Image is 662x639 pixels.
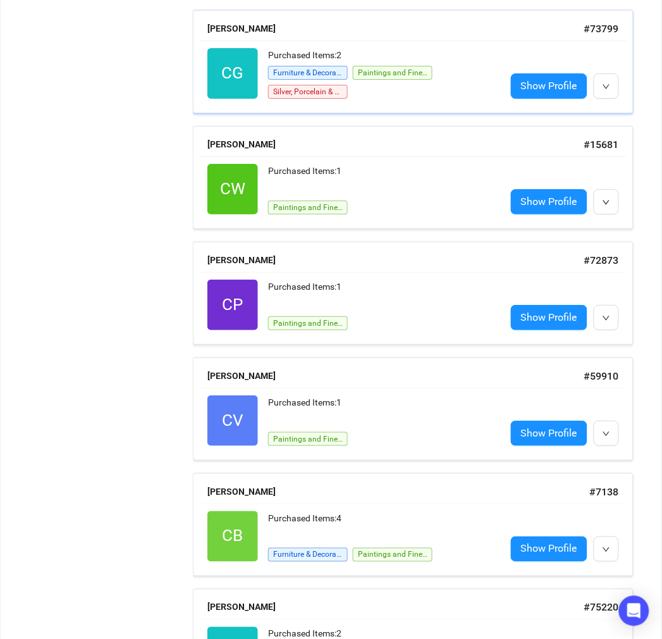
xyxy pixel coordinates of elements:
div: [PERSON_NAME] [207,485,590,499]
span: Show Profile [521,425,577,441]
div: Purchased Items: 4 [268,511,496,537]
span: Paintings and Fine Art [353,548,432,562]
span: Paintings and Fine Art [268,201,348,214]
span: Furniture & Decorative Arts [268,548,348,562]
div: Purchased Items: 1 [268,164,496,189]
span: down [603,314,610,322]
div: Purchased Items: 1 [268,395,496,421]
span: CP [223,292,243,318]
span: Silver, Porcelain & Jewelry [268,85,348,99]
span: Paintings and Fine Art [353,66,432,80]
span: # 15681 [584,139,619,151]
span: # 73799 [584,23,619,35]
span: down [603,83,610,90]
a: [PERSON_NAME]#59910CVPurchased Items:1Paintings and Fine ArtShow Profile [193,357,646,461]
span: # 72873 [584,254,619,266]
span: down [603,430,610,438]
span: CW [220,176,245,202]
a: Show Profile [511,305,587,330]
a: Show Profile [511,189,587,214]
span: # 7138 [590,486,619,498]
a: [PERSON_NAME]#73799CGPurchased Items:2Furniture & Decorative ArtsPaintings and Fine ArtSilver, Po... [193,10,646,113]
span: # 75220 [584,602,619,614]
span: Show Profile [521,78,577,94]
span: CG [222,60,244,86]
a: [PERSON_NAME]#15681CWPurchased Items:1Paintings and Fine ArtShow Profile [193,126,646,229]
span: # 59910 [584,370,619,382]
a: Show Profile [511,537,587,562]
div: [PERSON_NAME] [207,600,584,614]
div: Purchased Items: 1 [268,280,496,305]
span: down [603,546,610,554]
a: [PERSON_NAME]#7138CBPurchased Items:4Furniture & Decorative ArtsPaintings and Fine ArtShow Profile [193,473,646,576]
span: Show Profile [521,194,577,209]
span: Paintings and Fine Art [268,316,348,330]
div: [PERSON_NAME] [207,137,584,151]
a: [PERSON_NAME]#72873CPPurchased Items:1Paintings and Fine ArtShow Profile [193,242,646,345]
a: Show Profile [511,421,587,446]
span: Show Profile [521,309,577,325]
span: CB [223,523,243,549]
span: Paintings and Fine Art [268,432,348,446]
div: [PERSON_NAME] [207,369,584,383]
span: Furniture & Decorative Arts [268,66,348,80]
span: CV [222,407,243,433]
span: down [603,199,610,206]
div: [PERSON_NAME] [207,22,584,35]
a: Show Profile [511,73,587,99]
div: Purchased Items: 2 [268,48,496,64]
div: [PERSON_NAME] [207,253,584,267]
div: Open Intercom Messenger [619,596,649,626]
span: Show Profile [521,541,577,557]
